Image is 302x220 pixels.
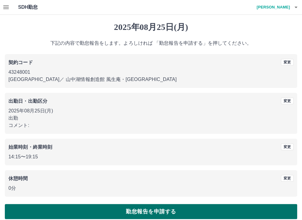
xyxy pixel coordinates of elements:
[8,69,294,76] p: 43248001
[8,122,294,129] p: コメント:
[8,60,33,65] b: 契約コード
[8,144,52,150] b: 始業時刻・終業時刻
[281,59,294,66] button: 変更
[8,107,294,115] p: 2025年08月25日(月)
[281,98,294,104] button: 変更
[5,204,297,219] button: 勤怠報告を申請する
[8,185,294,192] p: 0分
[8,176,28,181] b: 休憩時間
[8,99,47,104] b: 出勤日・出勤区分
[281,175,294,182] button: 変更
[281,144,294,150] button: 変更
[8,115,294,122] p: 出勤
[8,76,294,83] p: [GEOGRAPHIC_DATA] ／ 山中湖情報創造館 風生庵・[GEOGRAPHIC_DATA]
[5,22,297,32] h1: 2025年08月25日(月)
[8,153,294,160] p: 14:15 〜 19:15
[5,40,297,47] p: 下記の内容で勤怠報告をします。よろしければ 「勤怠報告を申請する」を押してください。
